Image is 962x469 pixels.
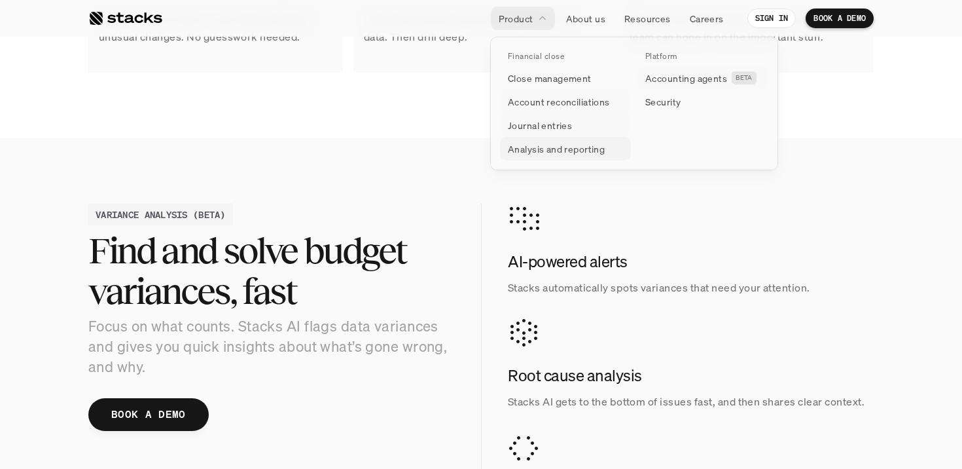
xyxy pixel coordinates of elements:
[616,7,679,30] a: Resources
[508,52,564,61] p: Financial close
[682,7,732,30] a: Careers
[111,405,186,424] p: BOOK A DEMO
[747,9,796,28] a: SIGN IN
[88,316,455,377] p: Focus on what counts. Stacks AI flags data variances and gives you quick insights about what’s go...
[154,250,212,259] a: Privacy Policy
[645,95,681,109] p: Security
[508,278,874,297] p: Stacks automatically spots variances that need your attention.
[630,9,863,47] p: Pick the thresholds that matter to you, so your team can hone in on the important stuff.
[500,66,631,90] a: Close management
[508,142,605,156] p: Analysis and reporting
[508,71,592,85] p: Close management
[690,12,724,26] p: Careers
[508,392,874,411] p: Stacks AI gets to the bottom of issues fast, and then shares clear context.
[736,74,753,82] h2: BETA
[96,208,226,221] h2: VARIANCE ANALYSIS (BETA)
[566,12,605,26] p: About us
[500,90,631,113] a: Account reconciliations
[624,12,671,26] p: Resources
[88,398,209,431] a: BOOK A DEMO
[500,137,631,160] a: Analysis and reporting
[806,9,874,28] a: BOOK A DEMO
[500,113,631,137] a: Journal entries
[645,52,677,61] p: Platform
[637,90,768,113] a: Security
[508,95,610,109] p: Account reconciliations
[364,9,597,47] p: Instantly spot trends and anomalies in your data. Then drill deep.
[508,365,874,387] h4: Root cause analysis
[558,7,613,30] a: About us
[88,231,455,311] h2: Find and solve budget variances, fast
[508,251,874,273] h4: AI-powered alerts
[645,71,727,85] p: Accounting agents
[813,14,866,23] p: BOOK A DEMO
[99,9,332,47] p: Our AI keeps an eye on your data and flags unusual changes. No guesswork needed.
[499,12,533,26] p: Product
[508,119,572,132] p: Journal entries
[637,66,768,90] a: Accounting agentsBETA
[755,14,789,23] p: SIGN IN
